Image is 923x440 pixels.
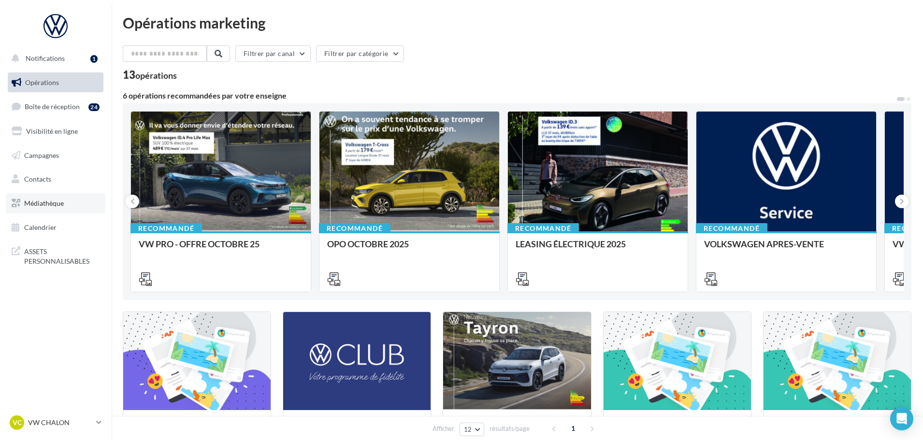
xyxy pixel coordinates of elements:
div: OPO OCTOBRE 2025 [327,239,491,258]
span: Afficher [433,424,454,433]
span: résultats/page [490,424,530,433]
div: 6 opérations recommandées par votre enseigne [123,92,896,99]
span: Notifications [26,54,65,62]
span: ASSETS PERSONNALISABLES [24,245,100,266]
span: 12 [464,426,472,433]
button: Filtrer par canal [235,45,311,62]
span: Médiathèque [24,199,64,207]
span: 1 [565,421,581,436]
span: Boîte de réception [25,102,80,111]
button: Notifications 1 [6,48,101,69]
div: Open Intercom Messenger [890,407,913,430]
a: Opérations [6,72,105,93]
div: Recommandé [319,223,390,234]
span: VC [13,418,22,427]
div: opérations [135,71,177,80]
span: Calendrier [24,223,57,231]
a: Médiathèque [6,193,105,213]
a: Campagnes [6,145,105,166]
button: Filtrer par catégorie [316,45,404,62]
div: 1 [90,55,98,63]
a: Boîte de réception24 [6,96,105,117]
div: Recommandé [130,223,202,234]
span: Contacts [24,175,51,183]
span: Opérations [25,78,59,86]
div: VW PRO - OFFRE OCTOBRE 25 [139,239,303,258]
p: VW CHALON [28,418,92,427]
div: Recommandé [507,223,579,234]
span: Campagnes [24,151,59,159]
a: Visibilité en ligne [6,121,105,142]
a: ASSETS PERSONNALISABLES [6,241,105,270]
button: 12 [460,423,484,436]
div: Recommandé [696,223,767,234]
div: LEASING ÉLECTRIQUE 2025 [516,239,680,258]
div: 13 [123,70,177,80]
div: Opérations marketing [123,15,911,30]
div: 24 [88,103,100,111]
a: Contacts [6,169,105,189]
div: VOLKSWAGEN APRES-VENTE [704,239,868,258]
span: Visibilité en ligne [26,127,78,135]
a: Calendrier [6,217,105,238]
a: VC VW CHALON [8,413,103,432]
